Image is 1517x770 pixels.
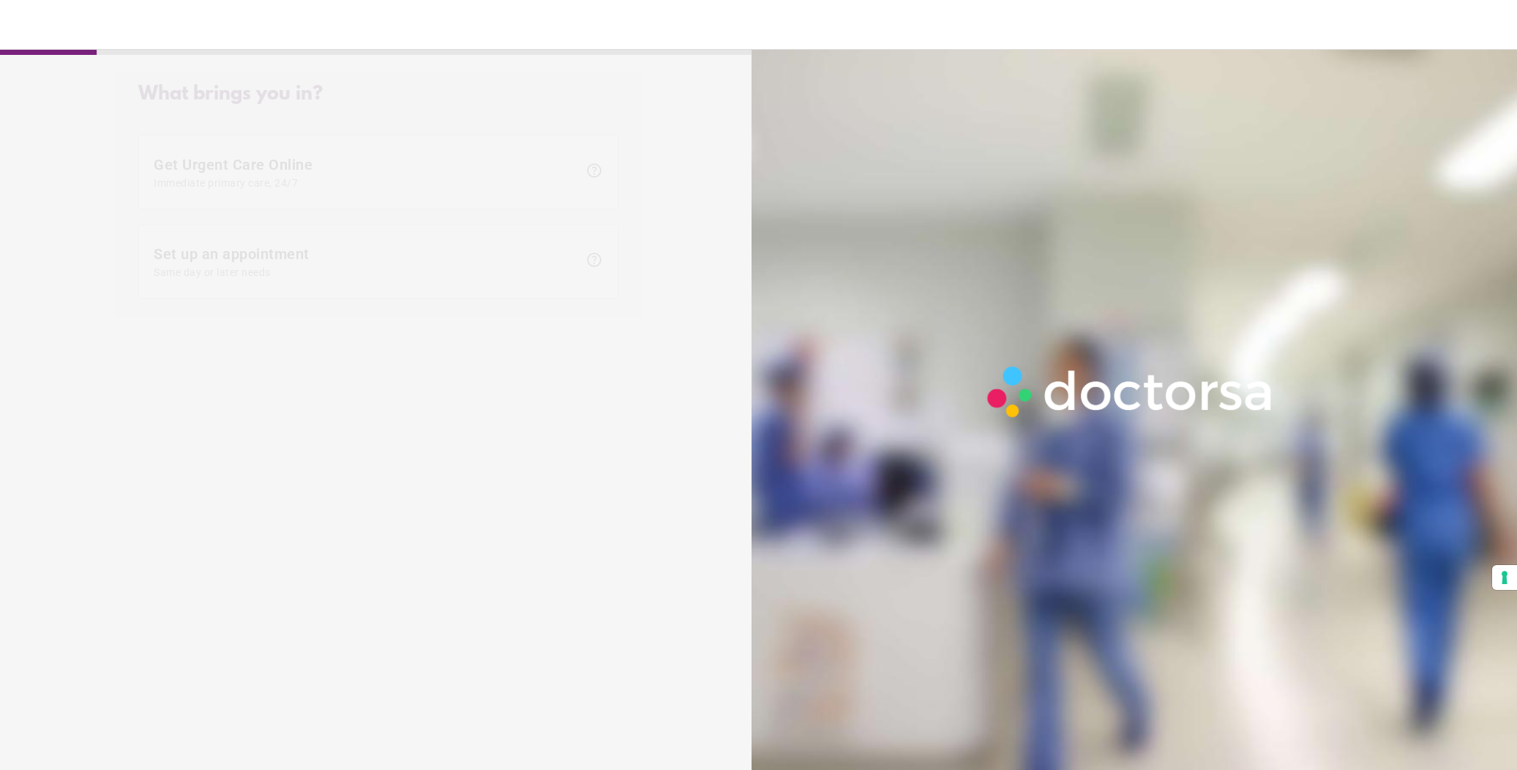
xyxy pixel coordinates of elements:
span: help [585,162,603,179]
span: Get Urgent Care Online [154,156,578,189]
img: Logo-Doctorsa-trans-White-partial-flat.png [979,358,1283,425]
div: What brings you in? [138,83,618,105]
span: Immediate primary care, 24/7 [154,177,578,189]
span: help [585,251,603,269]
span: Set up an appointment [154,245,578,278]
span: Same day or later needs [154,266,578,278]
button: Your consent preferences for tracking technologies [1492,565,1517,590]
